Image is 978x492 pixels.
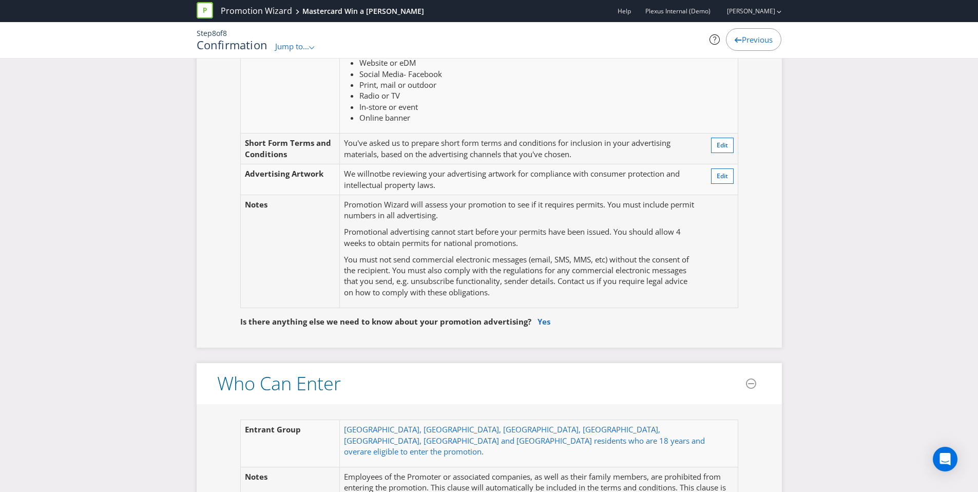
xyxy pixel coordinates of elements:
[217,373,341,394] h3: Who Can Enter
[933,447,957,471] div: Open Intercom Messenger
[404,69,442,79] span: - Facebook
[240,164,340,195] td: Advertising Artwork
[197,39,268,51] h1: Confirmation
[240,195,340,308] td: Notes
[359,80,436,90] span: Print, mail or outdoor
[197,28,212,38] span: Step
[216,28,223,38] span: of
[717,141,728,149] span: Edit
[240,134,340,164] td: Short Form Terms and Conditions
[240,37,340,134] td: Dates and Channels
[359,69,404,79] span: Social Media
[711,168,734,184] button: Edit
[370,168,381,179] span: not
[717,172,728,180] span: Edit
[221,5,292,17] a: Promotion Wizard
[344,168,680,190] span: be reviewing your advertising artwork for compliance with consumer protection and intellectual pr...
[275,41,309,51] span: Jump to...
[344,226,696,249] p: Promotional advertising cannot start before your permits have been issued. You should allow 4 wee...
[245,424,301,434] span: Entrant Group
[645,7,711,15] span: Plexus Internal (Demo)
[344,424,705,457] span: [GEOGRAPHIC_DATA], [GEOGRAPHIC_DATA], [GEOGRAPHIC_DATA], [GEOGRAPHIC_DATA], [GEOGRAPHIC_DATA], [G...
[344,254,696,298] p: You must not send commercial electronic messages (email, SMS, MMS, etc) without the consent of th...
[344,168,370,179] span: We will
[618,7,631,15] a: Help
[302,6,424,16] div: Mastercard Win a [PERSON_NAME]
[360,446,484,457] span: are eligible to enter the promotion.
[359,102,418,112] span: In-store or event
[742,34,773,45] span: Previous
[538,316,550,327] a: Yes
[212,28,216,38] span: 8
[223,28,227,38] span: 8
[344,199,696,221] p: Promotion Wizard will assess your promotion to see if it requires permits. You must include permi...
[717,7,775,15] a: [PERSON_NAME]
[711,138,734,153] button: Edit
[240,316,531,327] span: Is there anything else we need to know about your promotion advertising?
[344,138,670,159] span: You've asked us to prepare short form terms and conditions for inclusion in your advertising mate...
[359,90,400,101] span: Radio or TV
[359,112,410,123] span: Online banner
